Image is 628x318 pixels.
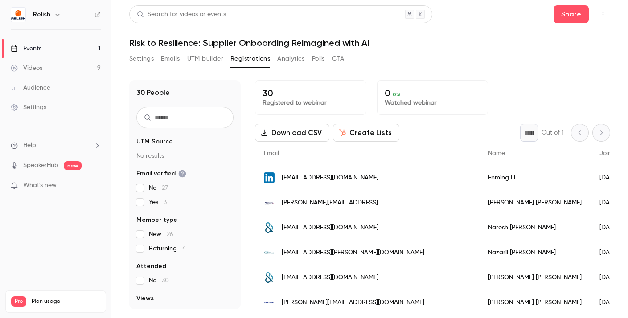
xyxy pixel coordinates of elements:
button: Download CSV [255,124,329,142]
button: Analytics [277,52,305,66]
span: Email verified [136,169,186,178]
span: Yes [149,198,167,207]
span: 3 [164,199,167,205]
a: SpeakerHub [23,161,58,170]
span: Name [488,150,505,156]
img: Relish [11,8,25,22]
p: Watched webinar [385,98,481,107]
span: UTM Source [136,137,173,146]
div: Settings [11,103,46,112]
img: dnb.com [264,222,275,233]
span: new [64,161,82,170]
h1: Risk to Resilience: Supplier Onboarding Reimagined with AI [129,37,610,48]
span: Attended [136,262,166,271]
button: Settings [129,52,154,66]
img: attender.ai [264,197,275,208]
h6: Relish [33,10,50,19]
img: linkedin.com [264,172,275,183]
button: Share [554,5,589,23]
button: Polls [312,52,325,66]
div: [PERSON_NAME] [PERSON_NAME] [479,265,591,290]
span: No [149,183,168,192]
h1: 30 People [136,87,170,98]
button: Registrations [230,52,270,66]
span: [EMAIL_ADDRESS][DOMAIN_NAME] [282,223,378,232]
span: No [149,276,169,285]
div: Enming Li [479,165,591,190]
span: Join date [599,150,627,156]
p: No results [136,308,234,317]
span: [EMAIL_ADDRESS][DOMAIN_NAME] [282,273,378,282]
span: 26 [167,231,173,237]
div: Audience [11,83,50,92]
span: [PERSON_NAME][EMAIL_ADDRESS] [282,198,378,208]
span: Member type [136,216,177,224]
img: ezcorp.com [264,297,275,308]
img: dnb.com [264,272,275,283]
button: UTM builder [187,52,223,66]
iframe: Noticeable Trigger [90,182,101,190]
img: elekta.com [264,250,275,256]
div: [PERSON_NAME] [PERSON_NAME] [479,290,591,315]
div: [PERSON_NAME] [PERSON_NAME] [479,190,591,215]
span: What's new [23,181,57,190]
div: Naresh [PERSON_NAME] [479,215,591,240]
span: Help [23,141,36,150]
button: CTA [332,52,344,66]
span: Plan usage [32,298,100,305]
span: Pro [11,296,26,307]
div: Events [11,44,41,53]
span: Email [264,150,279,156]
p: No results [136,151,234,160]
span: Views [136,294,154,303]
button: Create Lists [333,124,399,142]
span: 27 [162,185,168,191]
button: Emails [161,52,180,66]
span: 4 [182,245,186,252]
div: Search for videos or events [137,10,226,19]
li: help-dropdown-opener [11,141,101,150]
span: 0 % [393,91,401,98]
p: Registered to webinar [263,98,359,107]
span: [EMAIL_ADDRESS][PERSON_NAME][DOMAIN_NAME] [282,248,424,257]
span: [PERSON_NAME][EMAIL_ADDRESS][DOMAIN_NAME] [282,298,424,307]
div: Videos [11,64,42,73]
div: Nazarii [PERSON_NAME] [479,240,591,265]
p: Out of 1 [542,128,564,137]
span: [EMAIL_ADDRESS][DOMAIN_NAME] [282,173,378,183]
span: New [149,230,173,239]
span: Returning [149,244,186,253]
p: 30 [263,88,359,98]
span: 30 [162,277,169,284]
p: 0 [385,88,481,98]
